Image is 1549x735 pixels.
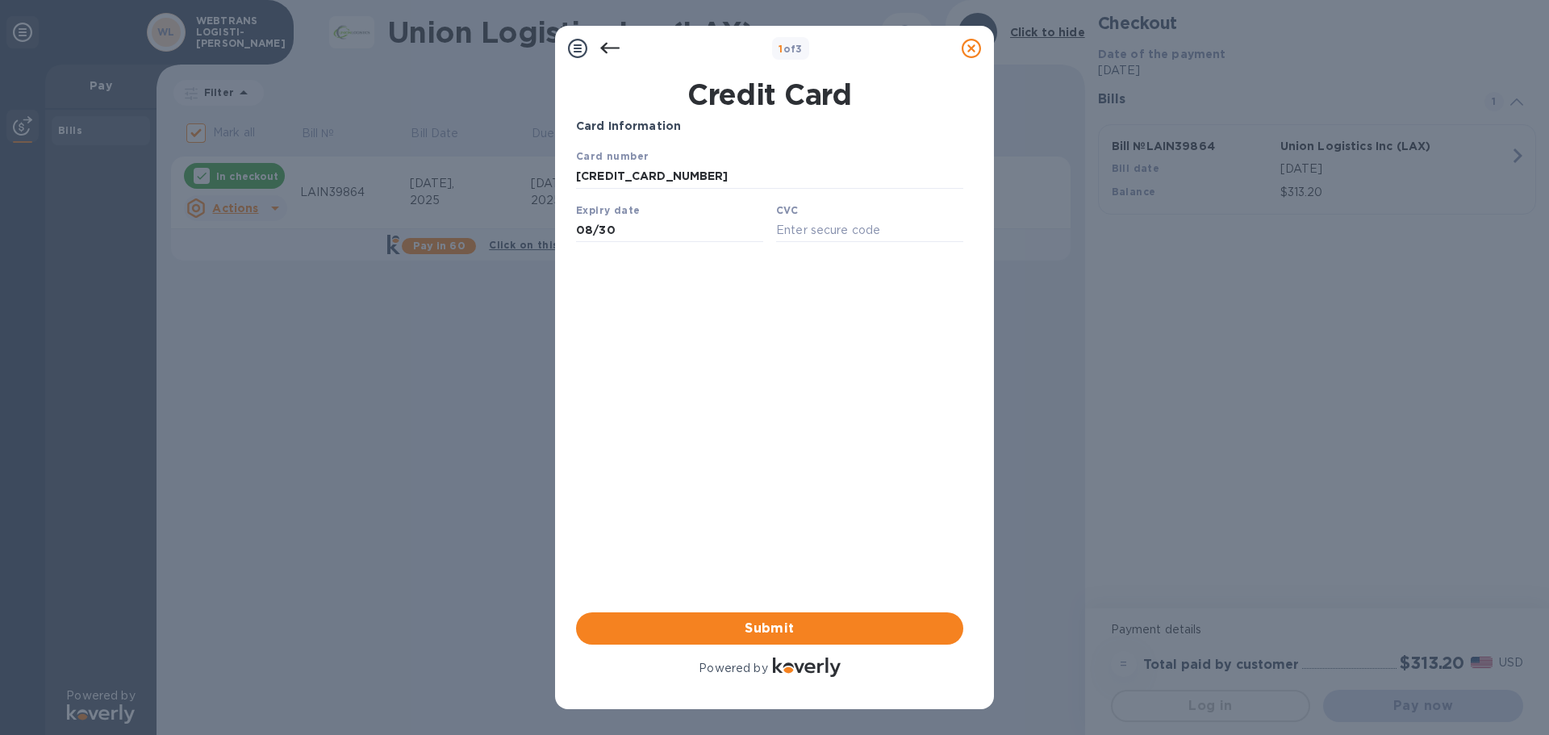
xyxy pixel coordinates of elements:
[779,43,783,55] span: 1
[576,119,681,132] b: Card Information
[773,658,841,677] img: Logo
[589,619,950,638] span: Submit
[699,660,767,677] p: Powered by
[779,43,803,55] b: of 3
[570,77,970,111] h1: Credit Card
[576,148,963,247] iframe: Your browser does not support iframes
[576,612,963,645] button: Submit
